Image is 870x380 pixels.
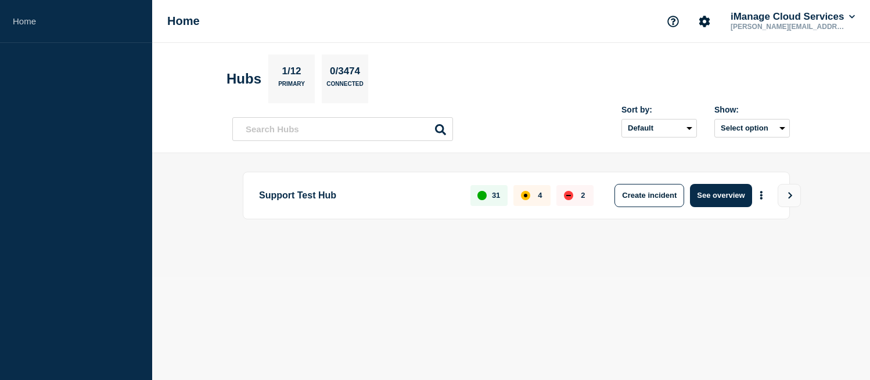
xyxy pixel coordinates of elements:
[538,191,542,200] p: 4
[754,184,769,206] button: More actions
[661,9,685,34] button: Support
[581,191,585,200] p: 2
[564,191,573,200] div: down
[278,66,305,81] p: 1/12
[692,9,717,34] button: Account settings
[621,119,697,137] select: Sort by
[227,71,261,87] h2: Hubs
[728,11,857,23] button: iManage Cloud Services
[167,15,200,28] h1: Home
[690,184,752,207] button: See overview
[728,23,849,31] p: [PERSON_NAME][EMAIL_ADDRESS][DOMAIN_NAME]
[714,119,790,137] button: Select option
[326,66,365,81] p: 0/3474
[278,81,305,93] p: Primary
[621,105,697,114] div: Sort by:
[778,184,801,207] button: View
[477,191,487,200] div: up
[326,81,363,93] p: Connected
[492,191,500,200] p: 31
[259,184,457,207] p: Support Test Hub
[714,105,790,114] div: Show:
[521,191,530,200] div: affected
[614,184,684,207] button: Create incident
[232,117,453,141] input: Search Hubs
